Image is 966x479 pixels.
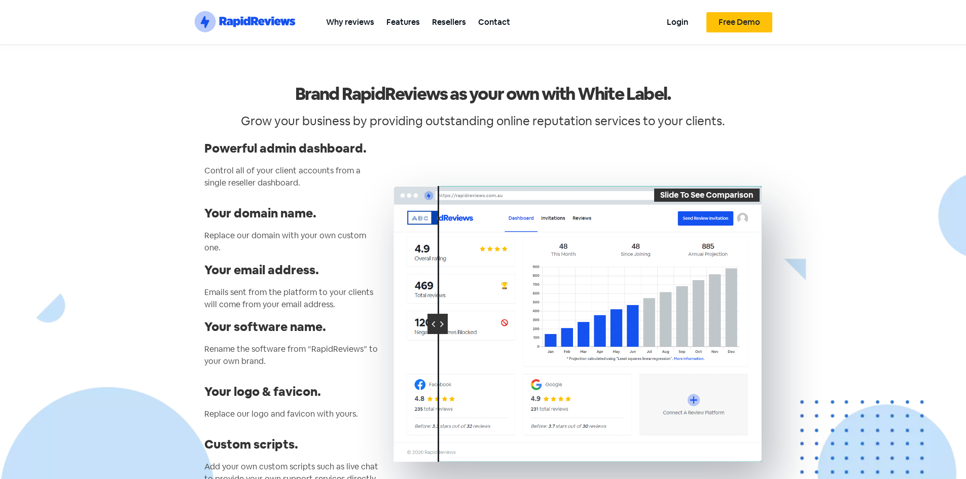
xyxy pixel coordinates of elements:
[204,264,383,276] h4: Your email address.
[380,11,426,33] a: Features
[199,83,767,105] h2: Brand RapidReviews as your own with White Label.
[204,386,383,398] h4: Your logo & favicon.
[204,321,383,333] h4: Your software name.
[393,186,762,462] img: unbranded-whitelabel
[393,186,762,462] img: branded-whitelabel
[204,230,383,254] div: Replace our domain with your own custom one.
[706,12,772,32] a: Free Demo
[204,165,383,189] p: Control all of your client accounts from a single reseller dashboard.
[204,142,383,155] h4: Powerful admin dashboard.
[661,11,694,33] a: Login
[654,189,760,202] div: Slide To See Comparison
[199,115,767,127] h2: Grow your business by providing outstanding online reputation services to your clients.
[426,11,472,33] a: Resellers
[320,11,380,33] a: Why reviews
[472,11,516,33] a: Contact
[719,18,760,26] span: Free Demo
[204,207,383,219] h4: Your domain name.
[204,343,383,367] p: Rename the software from “RapidReviews” to your own brand.
[204,286,383,311] div: Emails sent from the platform to your clients will come from your email address.
[204,408,383,420] p: Replace our logo and favicon with yours.
[204,438,383,451] h4: Custom scripts.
